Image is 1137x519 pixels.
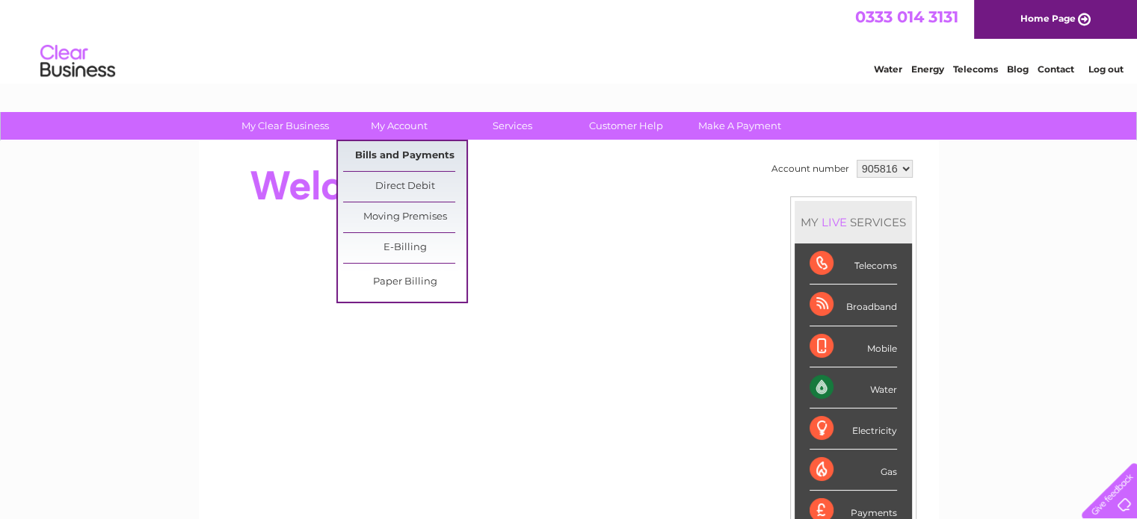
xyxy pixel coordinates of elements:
a: Make A Payment [678,112,801,140]
div: MY SERVICES [795,201,912,243]
a: 0333 014 3131 [855,7,958,26]
div: Clear Business is a trading name of Verastar Limited (registered in [GEOGRAPHIC_DATA] No. 3667643... [216,8,922,72]
img: logo.png [40,39,116,84]
div: Telecoms [810,243,897,285]
div: Mobile [810,326,897,367]
a: Moving Premises [343,202,466,232]
a: My Account [337,112,460,140]
a: Blog [1007,63,1029,75]
a: Contact [1038,63,1074,75]
a: Services [451,112,574,140]
div: Electricity [810,408,897,450]
div: Broadband [810,285,897,326]
a: Energy [911,63,944,75]
a: Paper Billing [343,267,466,297]
div: Gas [810,450,897,491]
a: Direct Debit [343,172,466,202]
a: E-Billing [343,233,466,263]
a: Log out [1088,63,1123,75]
td: Account number [768,156,853,181]
a: Water [874,63,902,75]
a: Bills and Payments [343,141,466,171]
div: LIVE [819,215,850,229]
a: My Clear Business [224,112,347,140]
div: Water [810,367,897,408]
a: Customer Help [564,112,688,140]
a: Telecoms [953,63,998,75]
